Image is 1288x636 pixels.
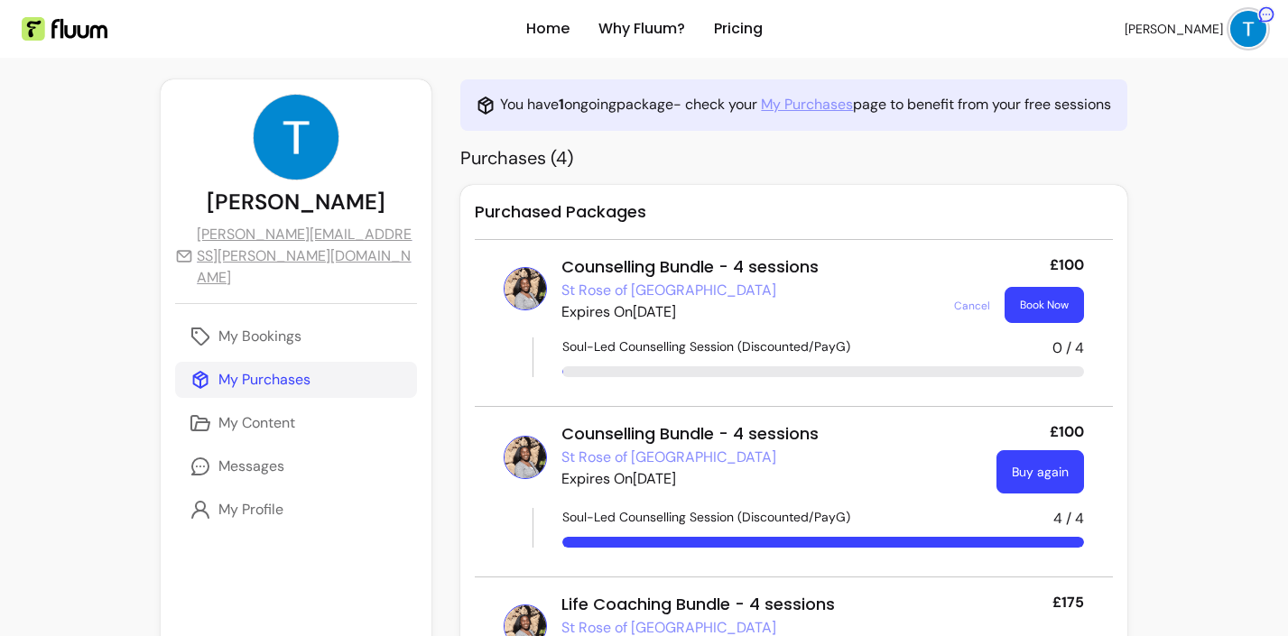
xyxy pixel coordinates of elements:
img: avatar [1230,11,1266,47]
h2: Purchased Packages [475,199,1112,240]
p: £100 [1050,421,1084,443]
a: My Content [175,405,417,441]
button: avatar[PERSON_NAME] [1125,11,1266,47]
span: Soul-Led Counselling Session (Discounted/PayG) [562,508,850,530]
img: Fluum Logo [22,17,107,41]
a: Home [526,18,570,40]
b: 1 [559,95,564,114]
span: Soul-Led Counselling Session (Discounted/PayG) [562,337,850,359]
a: St Rose of [GEOGRAPHIC_DATA] [561,280,776,301]
div: Life Coaching Bundle - 4 sessions [561,592,1037,617]
p: My Purchases [218,369,310,391]
a: Buy again [996,450,1084,493]
span: 0 / 4 [1052,337,1084,359]
div: You have ongoing package - check your page to benefit from your free sessions [460,79,1126,131]
p: My Content [218,412,295,434]
span: [PERSON_NAME] [1125,20,1223,38]
span: Cancel [954,299,990,313]
p: Expires On [DATE] [561,301,939,323]
p: £100 [1050,254,1084,276]
p: £175 [1052,592,1084,613]
a: My Purchases [761,94,853,115]
h2: Purchases ( 4 ) [460,145,1126,171]
a: My Purchases [175,362,417,398]
p: [PERSON_NAME] [207,188,385,217]
span: Click to open Provider profile [561,447,776,468]
a: Why Fluum? [598,18,685,40]
p: My Bookings [218,326,301,347]
a: Pricing [714,18,763,40]
span: 4 / 4 [1053,508,1084,530]
img: avatar [254,95,338,180]
div: Counselling Bundle - 4 sessions [561,254,939,280]
img: Picture of St Rose of London [504,267,547,310]
p: Expires On [DATE] [561,468,981,490]
a: My Profile [175,492,417,528]
a: St Rose of [GEOGRAPHIC_DATA] [561,447,776,468]
a: [PERSON_NAME][EMAIL_ADDRESS][PERSON_NAME][DOMAIN_NAME] [175,224,417,289]
button: Book Now [1005,287,1084,323]
a: My Bookings [175,318,417,355]
p: My Profile [218,499,283,521]
div: Counselling Bundle - 4 sessions [561,421,981,447]
a: Messages [175,448,417,484]
img: Picture of St Rose of London [504,436,547,479]
span: Click to open Provider profile [561,280,776,301]
p: Messages [218,456,284,477]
